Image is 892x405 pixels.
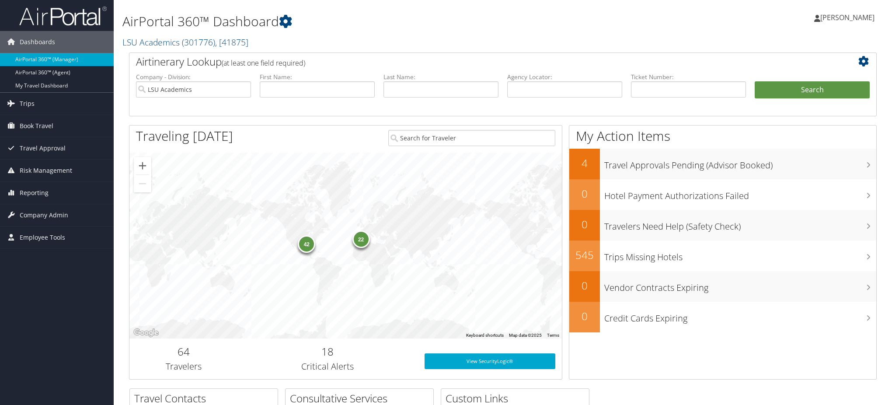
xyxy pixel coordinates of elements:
h2: 18 [244,344,411,359]
h3: Travelers [136,360,231,373]
h2: 0 [569,217,600,232]
h3: Travel Approvals Pending (Advisor Booked) [604,155,876,171]
h3: Travelers Need Help (Safety Check) [604,216,876,233]
a: Open this area in Google Maps (opens a new window) [132,327,160,339]
label: First Name: [260,73,375,81]
h2: 0 [569,278,600,293]
h2: 4 [569,156,600,171]
label: Ticket Number: [631,73,746,81]
label: Last Name: [383,73,498,81]
span: Map data ©2025 [509,333,542,338]
h1: AirPortal 360™ Dashboard [122,12,630,31]
h3: Trips Missing Hotels [604,247,876,263]
button: Zoom in [134,157,151,175]
span: (at least one field required) [222,58,305,68]
img: airportal-logo.png [19,6,107,26]
img: Google [132,327,160,339]
span: Employee Tools [20,227,65,248]
div: 42 [298,235,315,253]
div: 22 [352,230,369,248]
a: LSU Academics [122,36,248,48]
span: , [ 41875 ] [215,36,248,48]
a: 0Vendor Contracts Expiring [569,271,876,302]
a: 0Credit Cards Expiring [569,302,876,332]
span: Trips [20,93,35,115]
h2: 0 [569,186,600,201]
h1: My Action Items [569,127,876,145]
h3: Critical Alerts [244,360,411,373]
span: ( 301776 ) [182,36,215,48]
h3: Vendor Contracts Expiring [604,277,876,294]
span: [PERSON_NAME] [820,13,875,22]
input: Search for Traveler [388,130,555,146]
a: View SecurityLogic® [425,353,556,369]
span: Travel Approval [20,137,66,159]
button: Search [755,81,870,99]
span: Company Admin [20,204,68,226]
h3: Hotel Payment Authorizations Failed [604,185,876,202]
h2: 0 [569,309,600,324]
span: Book Travel [20,115,53,137]
span: Dashboards [20,31,55,53]
h2: 545 [569,248,600,262]
h3: Credit Cards Expiring [604,308,876,325]
a: 4Travel Approvals Pending (Advisor Booked) [569,149,876,179]
label: Agency Locator: [507,73,622,81]
a: [PERSON_NAME] [814,4,883,31]
a: 0Hotel Payment Authorizations Failed [569,179,876,210]
button: Zoom out [134,175,151,192]
a: Terms (opens in new tab) [547,333,559,338]
span: Risk Management [20,160,72,182]
label: Company - Division: [136,73,251,81]
button: Keyboard shortcuts [466,332,504,339]
h1: Traveling [DATE] [136,127,233,145]
h2: 64 [136,344,231,359]
h2: Airtinerary Lookup [136,54,808,69]
a: 0Travelers Need Help (Safety Check) [569,210,876,241]
span: Reporting [20,182,49,204]
a: 545Trips Missing Hotels [569,241,876,271]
